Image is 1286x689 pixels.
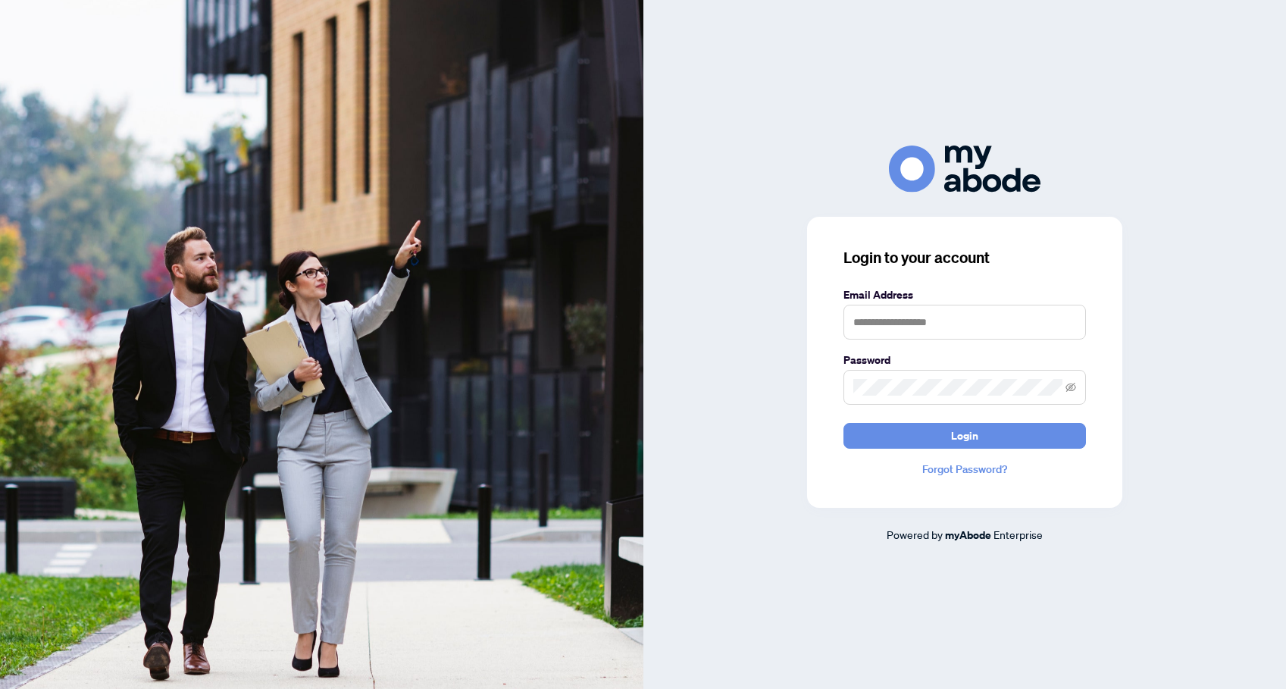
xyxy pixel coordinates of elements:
[843,423,1086,449] button: Login
[951,424,978,448] span: Login
[843,461,1086,478] a: Forgot Password?
[889,146,1040,192] img: ma-logo
[843,247,1086,268] h3: Login to your account
[843,287,1086,303] label: Email Address
[1065,382,1076,393] span: eye-invisible
[945,527,991,543] a: myAbode
[843,352,1086,368] label: Password
[993,528,1043,541] span: Enterprise
[887,528,943,541] span: Powered by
